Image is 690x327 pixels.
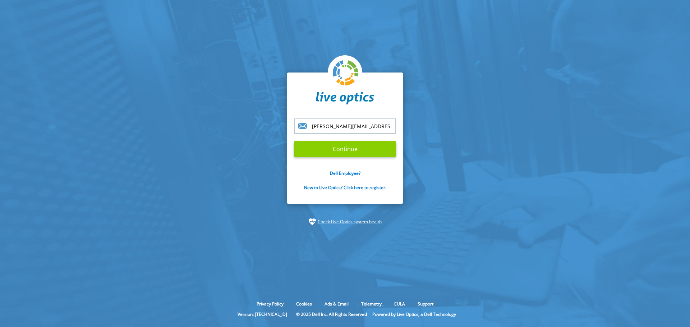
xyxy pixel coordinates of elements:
img: liveoptics-word.svg [316,92,374,105]
a: New to Live Optics? Click here to register. [304,184,386,191]
a: Privacy Policy [251,301,289,307]
input: Continue [294,141,396,157]
li: Powered by Live Optics, a Dell Technology [372,311,456,317]
a: Cookies [291,301,317,307]
a: Dell Employee? [330,170,360,176]
img: liveoptics-logo.svg [333,60,359,86]
input: email@address.com [294,118,396,134]
a: Telemetry [356,301,387,307]
a: EULA [389,301,410,307]
li: © 2025 Dell Inc. All Rights Reserved [293,311,371,317]
img: status-check-icon.svg [309,218,316,225]
li: Version: [TECHNICAL_ID] [234,311,291,317]
a: Ads & Email [319,301,354,307]
a: Support [412,301,439,307]
a: Check Live Optics system health [318,218,382,225]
